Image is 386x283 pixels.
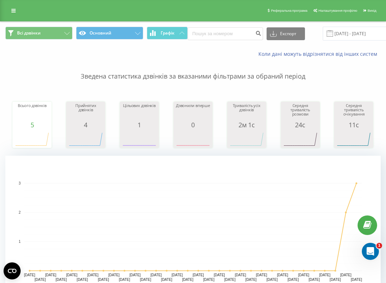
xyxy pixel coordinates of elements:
[18,240,21,244] text: 1
[45,273,57,277] text: [DATE]
[309,278,320,282] text: [DATE]
[229,128,264,150] svg: A chart.
[318,9,357,12] span: Налаштування профілю
[14,121,50,128] div: 5
[14,128,50,150] svg: A chart.
[229,103,264,121] div: Тривалість усіх дзвінків
[34,278,46,282] text: [DATE]
[376,243,382,249] span: 1
[161,31,175,36] span: Графік
[336,128,371,150] svg: A chart.
[147,27,188,39] button: Графік
[77,278,88,282] text: [DATE]
[24,273,36,277] text: [DATE]
[362,243,379,260] iframe: Intercom live chat
[245,278,257,282] text: [DATE]
[129,273,141,277] text: [DATE]
[172,273,183,277] text: [DATE]
[271,9,307,12] span: Реферальна програма
[193,273,204,277] text: [DATE]
[56,278,67,282] text: [DATE]
[351,278,362,282] text: [DATE]
[175,128,211,150] svg: A chart.
[256,273,267,277] text: [DATE]
[188,27,263,40] input: Пошук за номером
[17,30,41,36] span: Всі дзвінки
[277,273,288,277] text: [DATE]
[76,27,143,39] button: Основний
[283,128,318,150] svg: A chart.
[319,273,331,277] text: [DATE]
[229,121,264,128] div: 2м 1с
[368,9,376,12] span: Вихід
[330,278,341,282] text: [DATE]
[283,121,318,128] div: 24с
[288,278,299,282] text: [DATE]
[122,103,157,121] div: Цільових дзвінків
[119,278,130,282] text: [DATE]
[336,103,371,121] div: Середня тривалість очікування
[340,273,352,277] text: [DATE]
[161,278,172,282] text: [DATE]
[68,121,103,128] div: 4
[175,103,211,121] div: Дзвонили вперше
[68,128,103,150] svg: A chart.
[66,273,77,277] text: [DATE]
[98,278,109,282] text: [DATE]
[122,121,157,128] div: 1
[267,278,278,282] text: [DATE]
[5,27,73,39] button: Всі дзвінки
[150,273,162,277] text: [DATE]
[4,262,21,279] button: Open CMP widget
[267,27,305,40] button: Експорт
[5,58,381,81] p: Зведена статистика дзвінків за вказаними фільтрами за обраний період
[87,273,99,277] text: [DATE]
[18,181,21,185] text: 3
[175,121,211,128] div: 0
[258,50,381,57] a: Коли дані можуть відрізнятися вiд інших систем
[68,103,103,121] div: Прийнятих дзвінків
[298,273,310,277] text: [DATE]
[214,273,225,277] text: [DATE]
[140,278,151,282] text: [DATE]
[235,273,246,277] text: [DATE]
[14,103,50,121] div: Всього дзвінків
[203,278,215,282] text: [DATE]
[182,278,193,282] text: [DATE]
[108,273,120,277] text: [DATE]
[18,210,21,214] text: 2
[122,128,157,150] svg: A chart.
[336,121,371,128] div: 11с
[224,278,236,282] text: [DATE]
[283,103,318,121] div: Середня тривалість розмови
